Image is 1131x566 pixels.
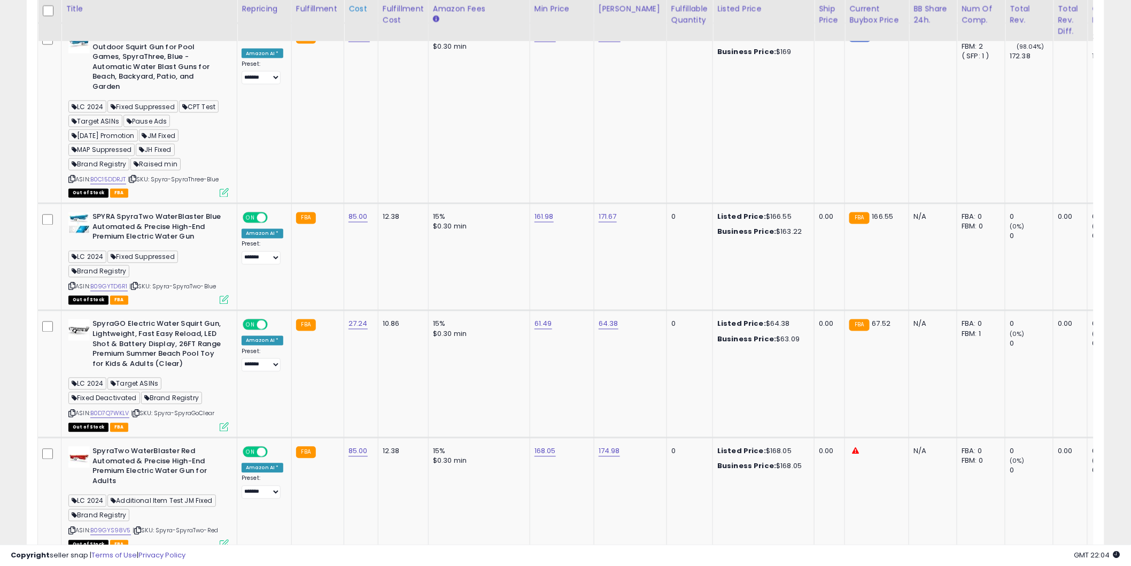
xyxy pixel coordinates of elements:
div: Amazon AI * [242,463,283,473]
div: Ship Price [819,3,840,26]
span: FBA [110,189,128,198]
small: FBA [296,212,316,224]
span: Brand Registry [68,509,129,522]
div: Amazon AI * [242,336,283,346]
div: 0 [1010,339,1053,349]
small: Amazon Fees. [433,14,439,24]
div: N/A [913,319,949,329]
div: 0 [1010,232,1053,241]
div: FBM: 2 [962,42,997,51]
span: Target ASINs [68,115,122,127]
div: Total Rev. Diff. [1058,3,1083,37]
div: ( SFP: 1 ) [962,51,997,61]
span: Target ASINs [107,378,161,390]
div: FBM: 0 [962,222,997,232]
span: All listings that are currently out of stock and unavailable for purchase on Amazon [68,189,109,198]
div: FBA: 0 [962,319,997,329]
span: JH Fixed [136,144,174,156]
div: $63.09 [717,335,806,345]
div: 172.38 [1010,51,1053,61]
span: All listings that are currently out of stock and unavailable for purchase on Amazon [68,540,109,549]
div: $168.05 [717,462,806,471]
span: CPT Test [179,101,219,113]
div: FBA: 0 [962,447,997,456]
div: $166.55 [717,212,806,222]
img: 31ZDeUyKHIL._SL40_.jpg [68,319,90,341]
small: (0%) [1010,457,1025,465]
div: Title [66,3,233,14]
div: $169 [717,47,806,57]
div: 12.38 [383,212,420,222]
span: | SKU: Spyra-SpyraTwo-Blue [129,282,216,291]
div: Amazon AI * [242,229,283,239]
span: JM Fixed [139,129,179,142]
div: 0 [1010,447,1053,456]
span: LC 2024 [68,101,106,113]
span: 67.52 [872,319,891,329]
a: B0C15DDRJT [90,175,126,185]
span: FBA [110,423,128,432]
div: Ordered Items [1092,3,1131,26]
a: 168.05 [534,446,556,457]
img: 41Uhcu6fviL._SL40_.jpg [68,212,90,234]
a: 174.98 [599,446,620,457]
div: ASIN: [68,319,229,430]
div: N/A [913,212,949,222]
div: 0 [671,447,704,456]
span: LC 2024 [68,495,106,507]
img: 419uGf8bvdL._SL40_.jpg [68,32,90,53]
span: Brand Registry [68,265,129,278]
div: $0.30 min [433,42,522,51]
div: 15% [433,447,522,456]
div: Repricing [242,3,287,14]
span: [DATE] Promotion [68,129,138,142]
span: | SKU: Spyra-SpyraTwo-Red [133,526,218,535]
div: $163.22 [717,227,806,237]
b: Business Price: [717,47,776,57]
a: B0D7Q7WKLV [90,409,129,418]
span: 2025-09-13 22:04 GMT [1074,550,1120,560]
b: Listed Price: [717,319,766,329]
div: 0.00 [819,212,836,222]
div: 0.00 [1058,212,1079,222]
div: 15% [433,319,522,329]
div: Fulfillment Cost [383,3,424,26]
b: SPYRA Electric Water Blaster, Outdoor Squirt Gun for Pool Games, SpyraThree, Blue - Automatic Wat... [92,32,222,94]
span: 166.55 [872,212,894,222]
a: 27.24 [348,319,368,330]
div: FBM: 1 [962,330,997,339]
b: Business Price: [717,227,776,237]
strong: Copyright [11,550,50,560]
div: Fulfillable Quantity [671,3,708,26]
span: LC 2024 [68,251,106,263]
b: SpyraGO Electric Water Squirt Gun, Lightweight, Fast Easy Reload, LED Shot & Battery Display, 26F... [92,319,222,372]
div: 0.00 [819,447,836,456]
span: Brand Registry [141,392,202,404]
div: Fulfillment [296,3,339,14]
b: Business Price: [717,461,776,471]
span: | SKU: Spyra-SpyraThree-Blue [128,175,219,184]
div: $0.30 min [433,330,522,339]
span: All listings that are currently out of stock and unavailable for purchase on Amazon [68,296,109,305]
b: SpyraTwo WaterBlaster Red Automated & Precise High-End Premium Electric Water Gun for Adults [92,447,222,489]
a: B09GYTD6R1 [90,282,128,292]
small: (0%) [1092,223,1107,231]
b: SPYRA SpyraTwo WaterBlaster Blue Automated & Precise High-End Premium Electric Water Gun [92,212,222,245]
small: FBA [296,319,316,331]
div: Preset: [242,241,283,265]
div: 12.38 [383,447,420,456]
div: Min Price [534,3,590,14]
span: Raised min [130,158,181,171]
div: 0 [1010,212,1053,222]
img: 31u6bfEzClL._SL40_.jpg [68,447,90,468]
span: All listings that are currently out of stock and unavailable for purchase on Amazon [68,423,109,432]
span: OFF [266,320,283,330]
b: Business Price: [717,334,776,345]
div: Amazon Fees [433,3,525,14]
div: $64.38 [717,319,806,329]
a: Privacy Policy [138,550,185,560]
div: 0 [1010,466,1053,476]
div: Amazon AI * [242,49,283,58]
a: 85.00 [348,446,368,457]
small: (0%) [1092,457,1107,465]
